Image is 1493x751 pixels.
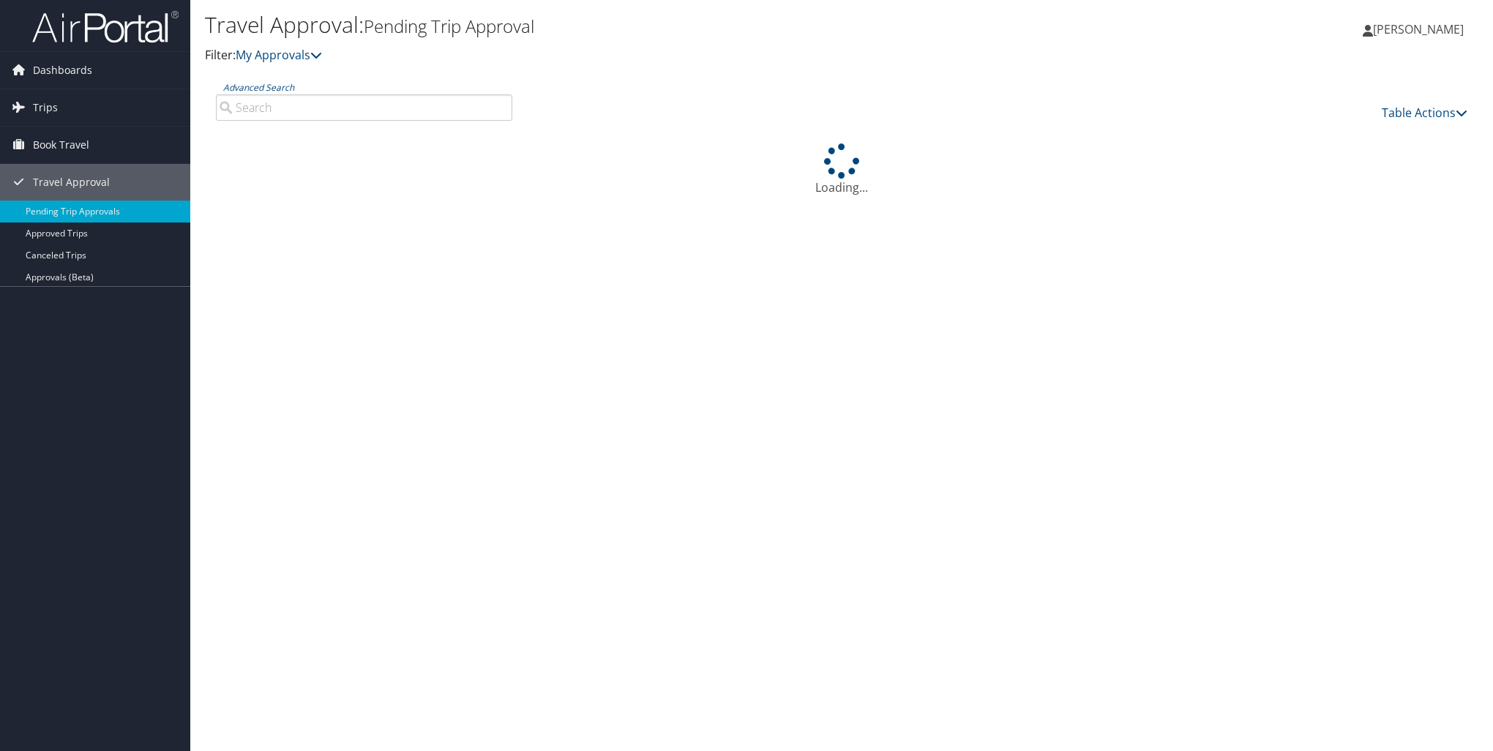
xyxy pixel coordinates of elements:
[236,47,322,63] a: My Approvals
[32,10,179,44] img: airportal-logo.png
[33,52,92,89] span: Dashboards
[1373,21,1464,37] span: [PERSON_NAME]
[364,14,534,38] small: Pending Trip Approval
[205,143,1478,196] div: Loading...
[1382,105,1467,121] a: Table Actions
[33,127,89,163] span: Book Travel
[205,46,1054,65] p: Filter:
[33,164,110,201] span: Travel Approval
[1363,7,1478,51] a: [PERSON_NAME]
[223,81,294,94] a: Advanced Search
[205,10,1054,40] h1: Travel Approval:
[33,89,58,126] span: Trips
[216,94,512,121] input: Advanced Search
